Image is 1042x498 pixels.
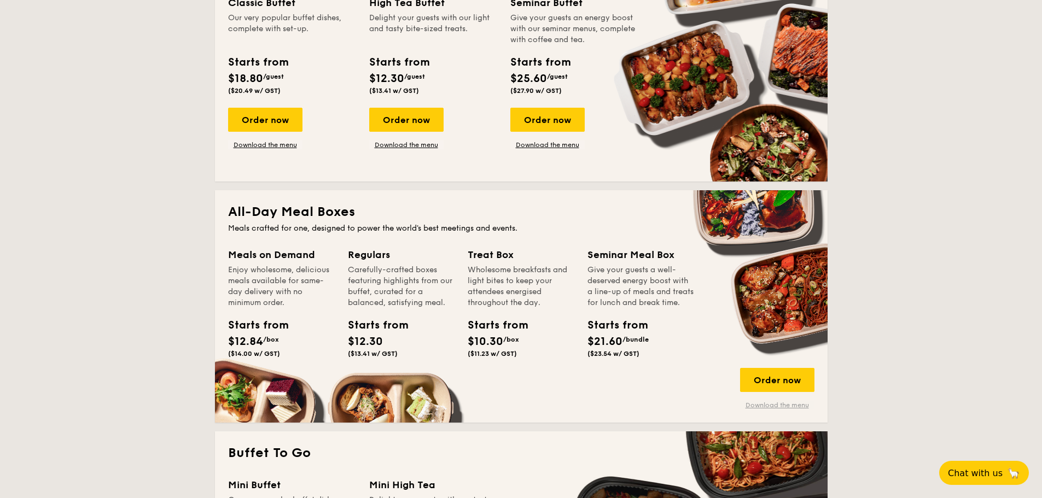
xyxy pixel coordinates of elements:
span: $21.60 [587,335,622,348]
div: Our very popular buffet dishes, complete with set-up. [228,13,356,45]
span: $12.30 [369,72,404,85]
span: /guest [263,73,284,80]
span: $18.80 [228,72,263,85]
div: Meals crafted for one, designed to power the world's best meetings and events. [228,223,814,234]
div: Order now [740,368,814,392]
span: ($20.49 w/ GST) [228,87,281,95]
span: $10.30 [468,335,503,348]
h2: All-Day Meal Boxes [228,203,814,221]
div: Starts from [228,317,277,333]
div: Give your guests an energy boost with our seminar menus, complete with coffee and tea. [510,13,638,45]
a: Download the menu [740,401,814,409]
span: /guest [404,73,425,80]
a: Download the menu [510,140,585,149]
div: Delight your guests with our light and tasty bite-sized treats. [369,13,497,45]
span: ($14.00 w/ GST) [228,350,280,358]
div: Order now [510,108,585,132]
div: Treat Box [468,247,574,262]
h2: Buffet To Go [228,444,814,462]
div: Mini Buffet [228,477,356,493]
div: Enjoy wholesome, delicious meals available for same-day delivery with no minimum order. [228,265,335,308]
a: Download the menu [369,140,444,149]
div: Meals on Demand [228,247,335,262]
div: Starts from [369,54,429,71]
div: Starts from [348,317,397,333]
div: Seminar Meal Box [587,247,694,262]
div: Starts from [228,54,288,71]
span: /box [263,336,279,343]
div: Carefully-crafted boxes featuring highlights from our buffet, curated for a balanced, satisfying ... [348,265,455,308]
span: ($27.90 w/ GST) [510,87,562,95]
span: ($13.41 w/ GST) [348,350,398,358]
span: Chat with us [948,468,1003,478]
div: Starts from [510,54,570,71]
div: Give your guests a well-deserved energy boost with a line-up of meals and treats for lunch and br... [587,265,694,308]
div: Regulars [348,247,455,262]
span: /box [503,336,519,343]
div: Wholesome breakfasts and light bites to keep your attendees energised throughout the day. [468,265,574,308]
span: 🦙 [1007,467,1020,479]
div: Mini High Tea [369,477,497,493]
div: Starts from [587,317,637,333]
button: Chat with us🦙 [939,461,1029,485]
span: $12.84 [228,335,263,348]
div: Starts from [468,317,517,333]
span: $12.30 [348,335,383,348]
div: Order now [369,108,444,132]
div: Order now [228,108,302,132]
span: ($11.23 w/ GST) [468,350,517,358]
span: /bundle [622,336,649,343]
span: $25.60 [510,72,547,85]
span: ($23.54 w/ GST) [587,350,639,358]
a: Download the menu [228,140,302,149]
span: ($13.41 w/ GST) [369,87,419,95]
span: /guest [547,73,568,80]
